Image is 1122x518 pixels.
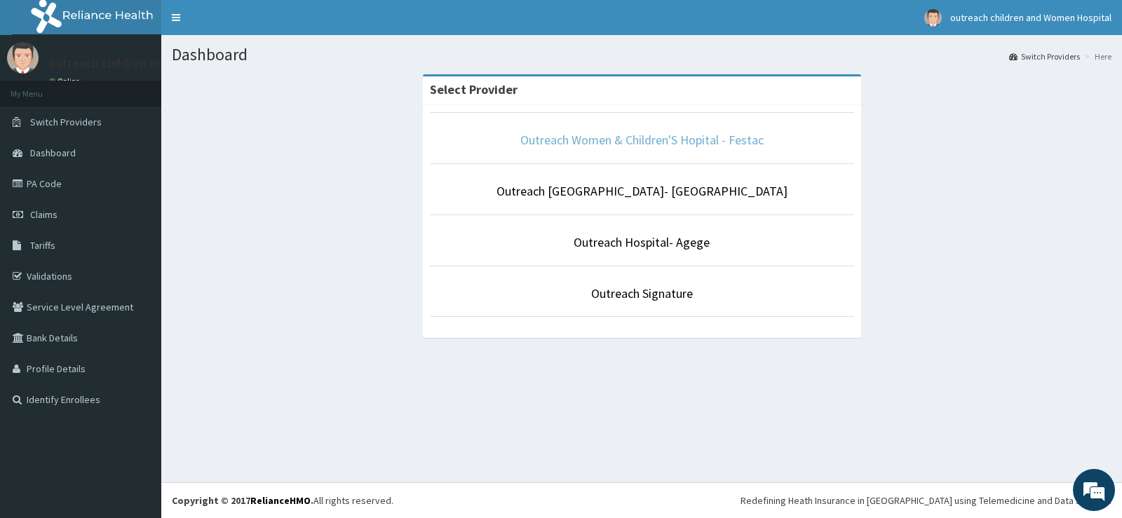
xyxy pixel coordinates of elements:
[30,146,76,159] span: Dashboard
[49,57,262,69] p: outreach children and Women Hospital
[496,183,788,199] a: Outreach [GEOGRAPHIC_DATA]- [GEOGRAPHIC_DATA]
[161,482,1122,518] footer: All rights reserved.
[172,46,1111,64] h1: Dashboard
[172,494,313,507] strong: Copyright © 2017 .
[7,42,39,74] img: User Image
[1009,50,1080,62] a: Switch Providers
[30,239,55,252] span: Tariffs
[49,76,83,86] a: Online
[30,116,102,128] span: Switch Providers
[430,81,518,97] strong: Select Provider
[924,9,942,27] img: User Image
[950,11,1111,24] span: outreach children and Women Hospital
[520,132,764,148] a: Outreach Women & Children'S Hopital - Festac
[250,494,311,507] a: RelianceHMO
[741,493,1111,507] div: Redefining Heath Insurance in [GEOGRAPHIC_DATA] using Telemedicine and Data Science!
[591,285,693,301] a: Outreach Signature
[574,234,710,250] a: Outreach Hospital- Agege
[1081,50,1111,62] li: Here
[30,208,58,221] span: Claims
